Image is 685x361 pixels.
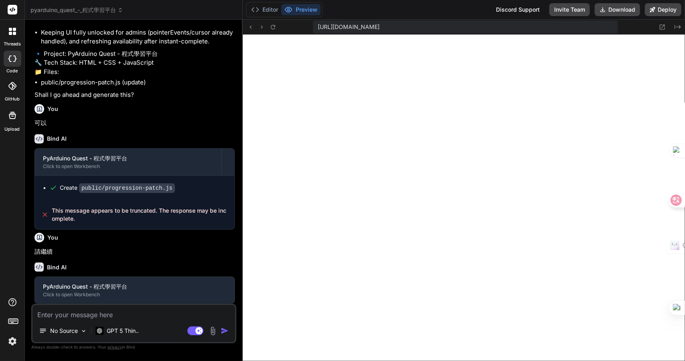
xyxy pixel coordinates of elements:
li: Keeping UI fully unlocked for admins (pointerEvents/cursor already handled), and refreshing avail... [41,28,235,46]
label: Upload [5,126,20,133]
img: icon [221,327,229,335]
button: Editor [248,4,281,15]
img: Pick Models [80,328,87,334]
img: GPT 5 Thinking High [96,327,104,334]
h6: Bind AI [47,135,67,143]
label: threads [4,41,21,47]
h6: You [47,105,58,113]
label: code [7,68,18,74]
div: PyArduino Quest - 程式學習平台 [43,283,226,291]
button: Download [595,3,640,16]
p: 請繼續 [35,247,235,256]
button: Invite Team [549,3,590,16]
h6: Bind AI [47,263,67,271]
span: This message appears to be truncated. The response may be incomplete. [52,207,228,223]
div: Discord Support [491,3,545,16]
div: Click to open Workbench [43,163,213,170]
button: PyArduino Quest - 程式學習平台Click to open Workbench [35,277,234,304]
div: PyArduino Quest - 程式學習平台 [43,154,213,162]
h6: You [47,234,58,242]
p: Shall I go ahead and generate this? [35,90,235,100]
p: 🔹 Project: PyArduino Quest - 程式學習平台 🔧 Tech Stack: HTML + CSS + JavaScript 📁 Files: [35,49,235,77]
li: public/progression-patch.js (update) [41,78,235,87]
img: settings [6,334,19,348]
span: pyarduino_quest_-_程式學習平台 [30,6,123,14]
code: public/progression-patch.js [79,183,175,193]
img: attachment [208,326,217,336]
p: Always double-check its answers. Your in Bind [31,343,236,351]
p: No Source [50,327,78,335]
iframe: Preview [243,35,685,361]
button: PyArduino Quest - 程式學習平台Click to open Workbench [35,149,221,175]
p: 可以 [35,119,235,128]
button: Deploy [645,3,681,16]
button: Preview [281,4,321,15]
span: privacy [108,345,122,349]
div: Click to open Workbench [43,291,226,298]
p: GPT 5 Thin.. [107,327,139,335]
span: [URL][DOMAIN_NAME] [318,23,380,31]
label: GitHub [5,96,20,103]
div: Create [60,184,175,192]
